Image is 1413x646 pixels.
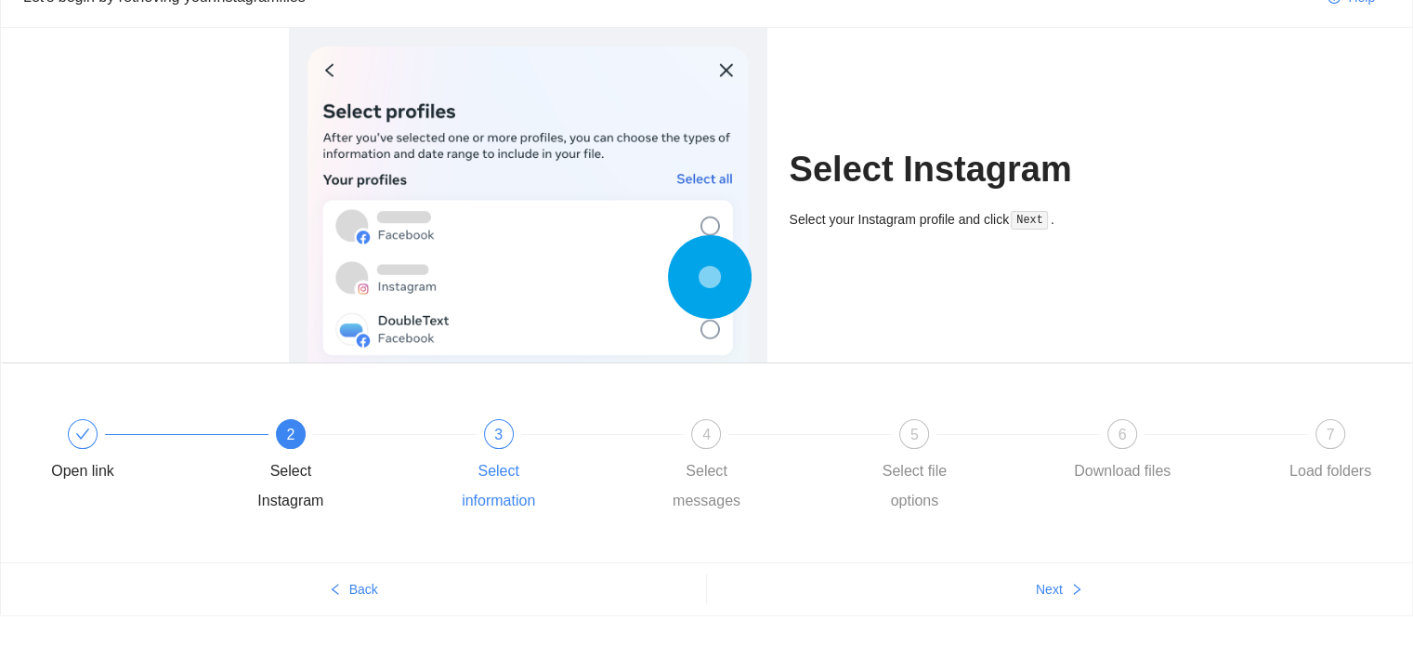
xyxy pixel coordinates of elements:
button: Nextright [707,574,1413,604]
div: Download files [1074,456,1171,486]
div: 7Load folders [1276,419,1384,486]
div: 4Select messages [652,419,860,516]
div: 6Download files [1068,419,1276,486]
span: left [329,583,342,598]
span: 6 [1119,427,1127,442]
span: 7 [1327,427,1335,442]
div: Load folders [1289,456,1371,486]
div: Select information [445,456,553,516]
div: 3Select information [445,419,653,516]
span: 3 [494,427,503,442]
div: Open link [29,419,237,486]
h1: Select Instagram [790,148,1125,191]
button: leftBack [1,574,706,604]
span: Next [1036,579,1063,600]
div: Select file options [860,456,968,516]
span: right [1070,583,1083,598]
div: Open link [51,456,114,486]
div: 5Select file options [860,419,1068,516]
div: Select your Instagram profile and click . [790,209,1125,231]
span: check [75,427,90,442]
span: 5 [910,427,919,442]
div: Select messages [652,456,760,516]
div: Select Instagram [237,456,345,516]
div: 2Select Instagram [237,419,445,516]
span: 2 [286,427,294,442]
code: Next [1011,211,1048,230]
span: Back [349,579,378,600]
span: 4 [702,427,711,442]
